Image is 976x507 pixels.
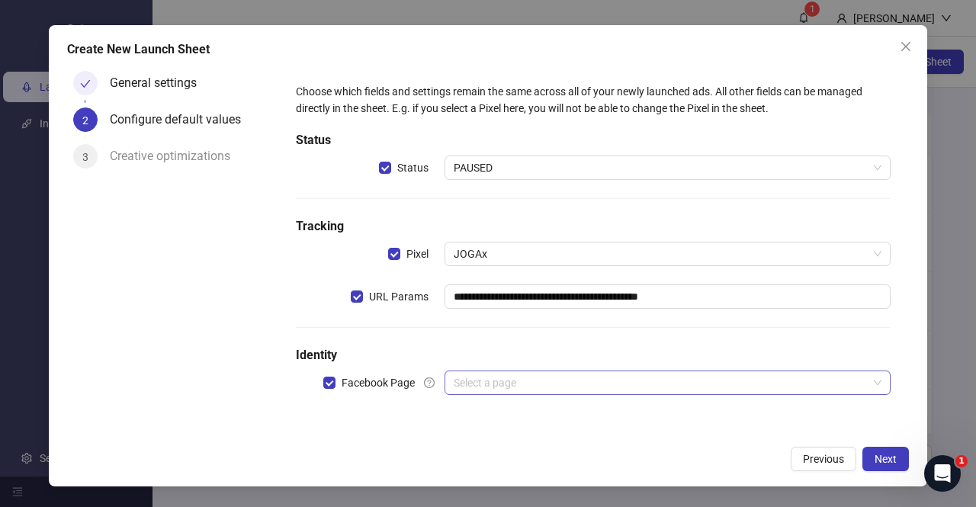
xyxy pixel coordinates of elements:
[296,131,891,149] h5: Status
[803,453,844,465] span: Previous
[296,83,891,117] div: Choose which fields and settings remain the same across all of your newly launched ads. All other...
[335,374,421,391] span: Facebook Page
[80,79,91,89] span: check
[82,151,88,163] span: 3
[82,114,88,127] span: 2
[454,156,881,179] span: PAUSED
[296,217,891,236] h5: Tracking
[900,40,912,53] span: close
[955,455,968,467] span: 1
[791,447,856,471] button: Previous
[391,159,435,176] span: Status
[363,288,435,305] span: URL Params
[875,453,897,465] span: Next
[924,455,961,492] iframe: Intercom live chat
[110,144,242,168] div: Creative optimizations
[400,245,435,262] span: Pixel
[296,346,891,364] h5: Identity
[862,447,909,471] button: Next
[67,40,909,59] div: Create New Launch Sheet
[110,107,253,132] div: Configure default values
[454,242,881,265] span: JOGAx
[110,71,209,95] div: General settings
[424,377,435,388] span: question-circle
[894,34,918,59] button: Close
